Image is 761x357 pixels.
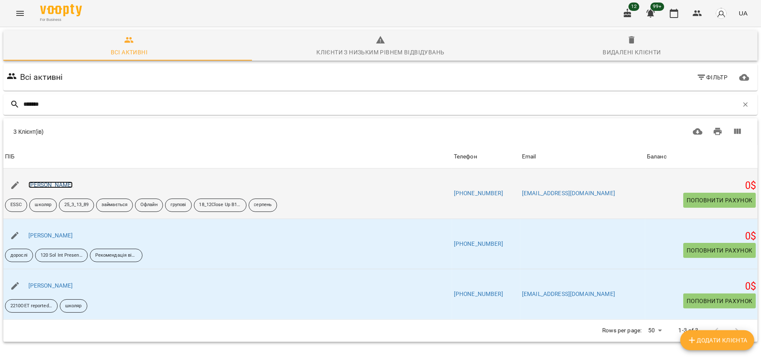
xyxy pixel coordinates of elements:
[249,199,277,212] div: серпень
[454,190,503,196] a: [PHONE_NUMBER]
[680,330,754,350] button: Додати клієнта
[254,201,272,209] p: серпень
[602,326,641,335] p: Rows per page:
[5,249,33,262] div: дорослі
[647,280,756,293] h5: 0 $
[687,195,753,205] span: Поповнити рахунок
[687,296,753,306] span: Поповнити рахунок
[13,127,366,136] div: 3 Клієнт(ів)
[683,293,756,309] button: Поповнити рахунок
[629,3,639,11] span: 12
[687,335,748,345] span: Додати клієнта
[522,152,536,162] div: Email
[647,179,756,192] h5: 0 $
[687,245,753,255] span: Поповнити рахунок
[65,303,82,310] p: школяр
[651,3,664,11] span: 99+
[135,199,163,212] div: Офлайн
[35,201,51,209] p: школяр
[316,47,444,57] div: Клієнти з низьким рівнем відвідувань
[60,299,87,313] div: школяр
[5,152,15,162] div: ПІБ
[522,291,615,297] a: [EMAIL_ADDRESS][DOMAIN_NAME]
[739,9,748,18] span: UA
[41,252,82,259] p: 120 Sol Int Present Tense ContrastState verbs
[40,4,82,16] img: Voopty Logo
[454,152,477,162] div: Телефон
[522,152,536,162] div: Sort
[95,252,137,259] p: Рекомендація від друзів знайомих тощо
[522,152,644,162] span: Email
[90,249,143,262] div: Рекомендація від друзів знайомих тощо
[693,70,731,85] button: Фільтр
[454,152,477,162] div: Sort
[3,118,758,145] div: Table Toolbar
[5,152,450,162] span: ПІБ
[64,201,89,209] p: 25_3_13_89
[5,199,27,212] div: ESSC
[688,122,708,142] button: Завантажити CSV
[454,240,503,247] a: [PHONE_NUMBER]
[603,47,661,57] div: Видалені клієнти
[20,71,63,84] h6: Всі активні
[647,152,667,162] div: Баланс
[736,5,751,21] button: UA
[697,72,728,82] span: Фільтр
[111,47,148,57] div: Всі активні
[728,122,748,142] button: Вигляд колонок
[171,201,186,209] p: групові
[10,252,28,259] p: дорослі
[96,199,133,212] div: займається
[35,249,88,262] div: 120 Sol Int Present Tense ContrastState verbs
[40,17,82,23] span: For Business
[645,324,665,337] div: 50
[29,199,57,212] div: школяр
[28,232,73,239] a: [PERSON_NAME]
[140,201,158,209] p: Офлайн
[522,190,615,196] a: [EMAIL_ADDRESS][DOMAIN_NAME]
[454,291,503,297] a: [PHONE_NUMBER]
[5,152,15,162] div: Sort
[647,230,756,243] h5: 0 $
[647,152,667,162] div: Sort
[683,243,756,258] button: Поповнити рахунок
[715,8,727,19] img: avatar_s.png
[59,199,94,212] div: 25_3_13_89
[199,201,241,209] p: 18_12Close Up B1 AdjAdv
[647,152,756,162] span: Баланс
[708,122,728,142] button: Друк
[5,299,58,313] div: 2210OET reported speechcomparativessuperlatives
[10,303,52,310] p: 2210OET reported speechcomparativessuperlatives
[28,181,73,188] a: [PERSON_NAME]
[10,3,30,23] button: Menu
[683,193,756,208] button: Поповнити рахунок
[10,201,22,209] p: ESSC
[679,326,699,335] p: 1-3 of 3
[194,199,247,212] div: 18_12Close Up B1 AdjAdv
[454,152,519,162] span: Телефон
[165,199,192,212] div: групові
[28,282,73,289] a: [PERSON_NAME]
[102,201,127,209] p: займається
